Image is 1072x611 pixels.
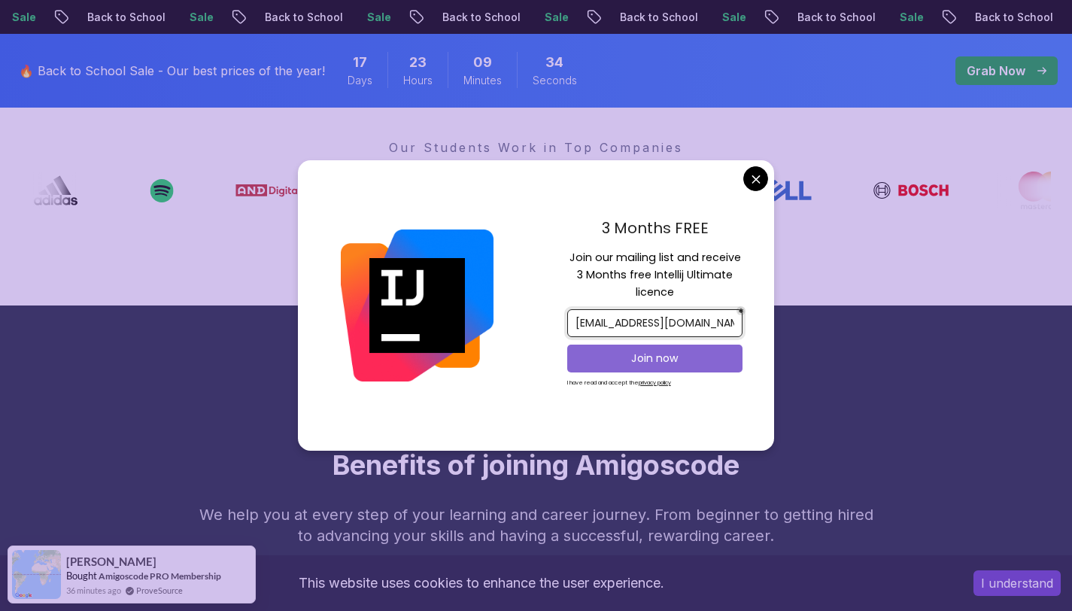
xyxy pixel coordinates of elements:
[887,10,935,25] p: Sale
[473,52,492,73] span: 9 Minutes
[532,10,580,25] p: Sale
[967,62,1025,80] p: Grab Now
[99,570,221,582] a: Amigoscode PRO Membership
[74,10,177,25] p: Back to School
[348,73,372,88] span: Days
[12,550,61,599] img: provesource social proof notification image
[353,52,367,73] span: 17 Days
[545,52,563,73] span: 34 Seconds
[252,10,354,25] p: Back to School
[11,567,951,600] div: This website uses cookies to enhance the user experience.
[136,584,183,597] a: ProveSource
[22,138,1051,157] p: Our Students Work in Top Companies
[430,10,532,25] p: Back to School
[66,570,97,582] span: Bought
[10,450,1063,480] h2: Benefits of joining Amigoscode
[403,73,433,88] span: Hours
[463,73,502,88] span: Minutes
[607,10,709,25] p: Back to School
[177,10,225,25] p: Sale
[409,52,427,73] span: 23 Hours
[66,555,156,568] span: [PERSON_NAME]
[973,570,1061,596] button: Accept cookies
[533,73,577,88] span: Seconds
[66,584,121,597] span: 36 minutes ago
[19,62,325,80] p: 🔥 Back to School Sale - Our best prices of the year!
[709,10,758,25] p: Sale
[962,10,1064,25] p: Back to School
[785,10,887,25] p: Back to School
[354,10,402,25] p: Sale
[199,504,873,546] p: We help you at every step of your learning and career journey. From beginner to getting hired to ...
